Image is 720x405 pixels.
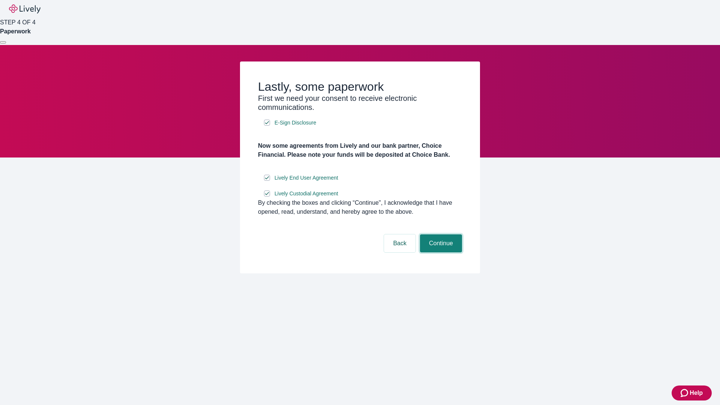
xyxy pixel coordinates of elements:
a: e-sign disclosure document [273,173,340,183]
button: Zendesk support iconHelp [672,385,712,400]
span: Lively Custodial Agreement [274,190,338,198]
span: E-Sign Disclosure [274,119,316,127]
a: e-sign disclosure document [273,118,318,127]
svg: Zendesk support icon [681,388,690,397]
span: Lively End User Agreement [274,174,338,182]
h3: First we need your consent to receive electronic communications. [258,94,462,112]
span: Help [690,388,703,397]
a: e-sign disclosure document [273,189,340,198]
div: By checking the boxes and clicking “Continue", I acknowledge that I have opened, read, understand... [258,198,462,216]
button: Back [384,234,415,252]
img: Lively [9,4,40,13]
button: Continue [420,234,462,252]
h2: Lastly, some paperwork [258,79,462,94]
h4: Now some agreements from Lively and our bank partner, Choice Financial. Please note your funds wi... [258,141,462,159]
